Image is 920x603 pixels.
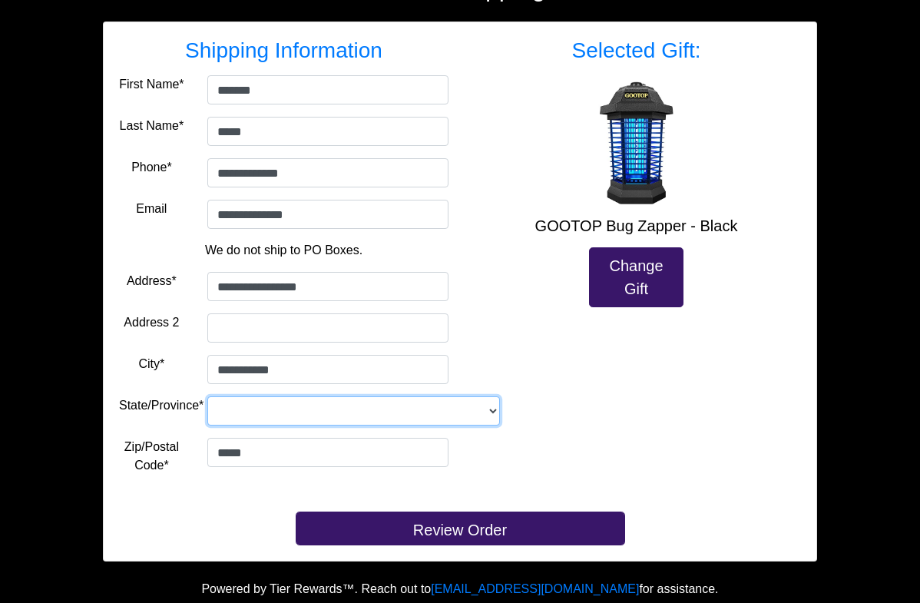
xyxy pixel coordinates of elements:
[296,512,625,545] button: Review Order
[131,241,437,260] p: We do not ship to PO Boxes.
[119,396,204,415] label: State/Province*
[119,38,448,64] h3: Shipping Information
[589,247,683,307] a: Change Gift
[472,217,801,235] h5: GOOTOP Bug Zapper - Black
[575,81,698,204] img: GOOTOP Bug Zapper - Black
[136,200,167,218] label: Email
[124,313,179,332] label: Address 2
[119,438,184,475] label: Zip/Postal Code*
[431,582,639,595] a: [EMAIL_ADDRESS][DOMAIN_NAME]
[131,158,172,177] label: Phone*
[119,75,184,94] label: First Name*
[201,582,718,595] span: Powered by Tier Rewards™. Reach out to for assistance.
[127,272,177,290] label: Address*
[472,38,801,64] h3: Selected Gift:
[138,355,164,373] label: City*
[120,117,184,135] label: Last Name*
